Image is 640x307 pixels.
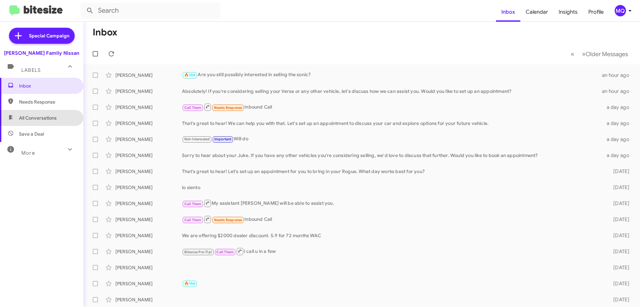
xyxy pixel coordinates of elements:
[184,250,212,254] span: Bitesize Pro-Tip!
[115,200,182,207] div: [PERSON_NAME]
[182,247,603,256] div: I call u in a few
[603,264,635,271] div: [DATE]
[603,168,635,175] div: [DATE]
[21,150,35,156] span: More
[184,73,196,77] span: 🔥 Hot
[115,104,182,111] div: [PERSON_NAME]
[603,184,635,191] div: [DATE]
[214,137,232,141] span: Important
[182,71,602,79] div: Are you still possibly interested in selling the sonic?
[603,248,635,255] div: [DATE]
[4,50,79,56] div: [PERSON_NAME] Family Nissan
[603,232,635,239] div: [DATE]
[603,152,635,159] div: a day ago
[115,248,182,255] div: [PERSON_NAME]
[603,216,635,223] div: [DATE]
[182,184,603,191] div: lo siento
[184,218,202,222] span: Call Them
[578,47,632,61] button: Next
[182,88,602,95] div: Absolutely! If you're considering selling your Versa or any other vehicle, let's discuss how we c...
[567,47,632,61] nav: Page navigation example
[603,200,635,207] div: [DATE]
[21,67,41,73] span: Labels
[182,199,603,207] div: My assistant [PERSON_NAME] will be able to assist you.
[115,72,182,79] div: [PERSON_NAME]
[603,296,635,303] div: [DATE]
[115,88,182,95] div: [PERSON_NAME]
[29,32,69,39] span: Special Campaign
[115,232,182,239] div: [PERSON_NAME]
[115,264,182,271] div: [PERSON_NAME]
[93,27,117,38] h1: Inbox
[567,47,578,61] button: Previous
[19,131,44,137] span: Save a Deal
[184,202,202,206] span: Call Them
[182,135,603,143] div: Will do
[582,50,586,58] span: »
[615,5,626,16] div: MQ
[115,120,182,127] div: [PERSON_NAME]
[603,104,635,111] div: a day ago
[184,281,196,286] span: 🔥 Hot
[602,88,635,95] div: an hour ago
[115,184,182,191] div: [PERSON_NAME]
[19,115,57,121] span: All Conversations
[182,215,603,223] div: Inbound Call
[214,106,242,110] span: Needs Response
[496,2,520,22] a: Inbox
[603,120,635,127] div: a day ago
[184,106,202,110] span: Call Them
[81,3,221,19] input: Search
[216,250,234,254] span: Call Them
[182,103,603,111] div: Inbound Call
[182,120,603,127] div: That's great to hear! We can help you with that. Let's set up an appointment to discuss your car ...
[184,137,210,141] span: Not-Interested
[115,152,182,159] div: [PERSON_NAME]
[182,152,603,159] div: Sorry to hear about your Juke. If you have any other vehicles you're considering selling, we'd lo...
[182,232,603,239] div: We are offering $2000 dealer discount. 5.9 for 72 months WAC
[115,296,182,303] div: [PERSON_NAME]
[583,2,609,22] a: Profile
[609,5,633,16] button: MQ
[214,218,242,222] span: Needs Response
[182,168,603,175] div: That's great to hear! Let's set up an appointment for you to bring in your Rogue. What day works ...
[115,216,182,223] div: [PERSON_NAME]
[520,2,553,22] a: Calendar
[9,28,75,44] a: Special Campaign
[602,72,635,79] div: an hour ago
[553,2,583,22] a: Insights
[571,50,574,58] span: «
[19,83,76,89] span: Inbox
[586,50,628,58] span: Older Messages
[115,168,182,175] div: [PERSON_NAME]
[115,280,182,287] div: [PERSON_NAME]
[603,136,635,143] div: a day ago
[603,280,635,287] div: [DATE]
[19,99,76,105] span: Needs Response
[115,136,182,143] div: [PERSON_NAME]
